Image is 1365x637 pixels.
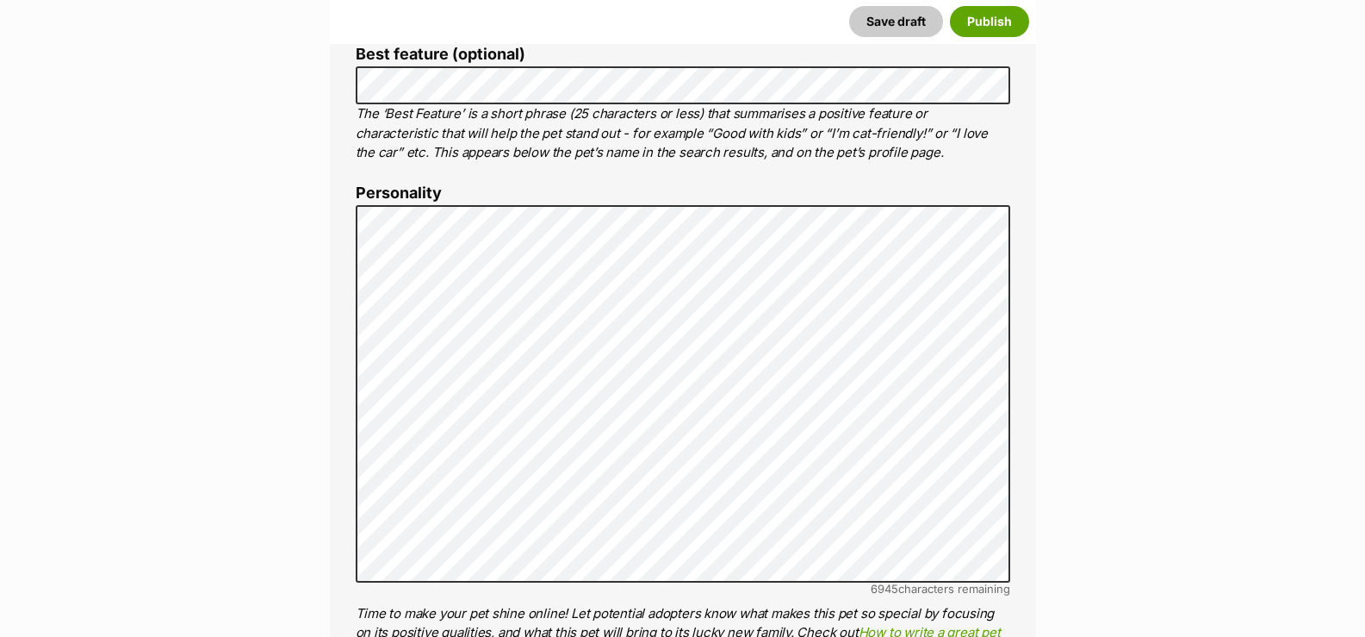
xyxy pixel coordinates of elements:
[356,583,1010,596] div: characters remaining
[356,184,1010,203] label: Personality
[849,6,943,37] button: Save draft
[950,6,1029,37] button: Publish
[871,582,898,596] span: 6945
[356,46,1010,64] label: Best feature (optional)
[356,104,1010,163] p: The ‘Best Feature’ is a short phrase (25 characters or less) that summarises a positive feature o...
